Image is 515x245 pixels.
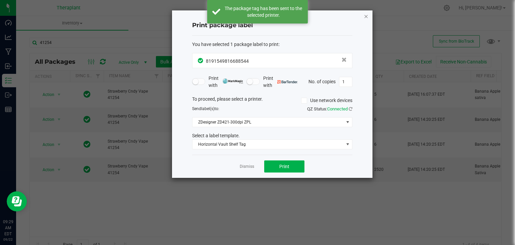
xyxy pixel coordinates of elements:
div: To proceed, please select a printer. [187,96,357,106]
span: In Sync [198,57,204,64]
iframe: Resource center [7,191,27,211]
h4: Print package label [192,21,352,30]
span: Send to: [192,106,219,111]
span: Connected [327,106,348,111]
div: : [192,41,352,48]
span: Print with [263,75,298,89]
img: mark_magic_cybra.png [223,79,243,84]
span: Print [279,164,289,169]
span: No. of copies [308,79,336,84]
span: You have selected 1 package label to print [192,42,279,47]
button: Print [264,160,304,173]
a: Dismiss [240,164,254,169]
span: Print with [209,75,243,89]
img: bartender.png [277,80,298,84]
span: Horizontal Vault Shelf Tag [192,140,344,149]
label: Use network devices [301,97,352,104]
div: The package tag has been sent to the selected printer. [224,5,303,18]
span: label(s) [201,106,215,111]
span: 8191549816688544 [206,58,249,64]
span: QZ Status: [307,106,352,111]
div: Select a label template. [187,132,357,139]
span: ZDesigner ZD421-300dpi ZPL [192,117,344,127]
